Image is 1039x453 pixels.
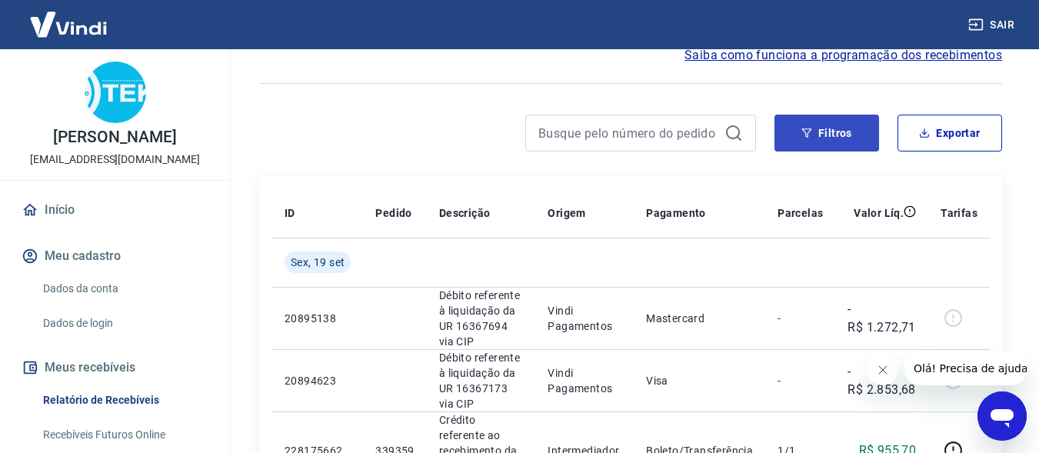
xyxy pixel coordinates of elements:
p: Débito referente à liquidação da UR 16367694 via CIP [439,288,524,349]
p: Mastercard [646,311,753,326]
p: Vindi Pagamentos [548,303,621,334]
iframe: Mensagem da empresa [904,351,1027,385]
button: Meus recebíveis [18,351,211,385]
span: Olá! Precisa de ajuda? [9,11,129,23]
a: Saiba como funciona a programação dos recebimentos [684,46,1002,65]
p: [EMAIL_ADDRESS][DOMAIN_NAME] [30,152,200,168]
p: ID [285,205,295,221]
a: Início [18,193,211,227]
p: Descrição [439,205,491,221]
p: Pedido [375,205,411,221]
a: Dados de login [37,308,211,339]
p: -R$ 2.853,68 [848,362,916,399]
p: Parcelas [778,205,823,221]
iframe: Botão para abrir a janela de mensagens [977,391,1027,441]
a: Recebíveis Futuros Online [37,419,211,451]
a: Dados da conta [37,273,211,305]
button: Sair [965,11,1021,39]
p: Tarifas [941,205,977,221]
p: Visa [646,373,753,388]
p: - [778,311,823,326]
p: Vindi Pagamentos [548,365,621,396]
span: Sex, 19 set [291,255,345,270]
p: Pagamento [646,205,706,221]
a: Relatório de Recebíveis [37,385,211,416]
p: Débito referente à liquidação da UR 16367173 via CIP [439,350,524,411]
img: 284f678f-c33e-4b86-a404-99882e463dc6.jpeg [85,62,146,123]
p: Valor Líq. [854,205,904,221]
img: Vindi [18,1,118,48]
p: -R$ 1.272,71 [848,300,916,337]
p: [PERSON_NAME] [53,129,176,145]
p: 20894623 [285,373,351,388]
button: Exportar [897,115,1002,152]
button: Meu cadastro [18,239,211,273]
input: Busque pelo número do pedido [538,122,718,145]
iframe: Fechar mensagem [867,355,898,385]
p: 20895138 [285,311,351,326]
p: - [778,373,823,388]
p: Origem [548,205,585,221]
button: Filtros [774,115,879,152]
